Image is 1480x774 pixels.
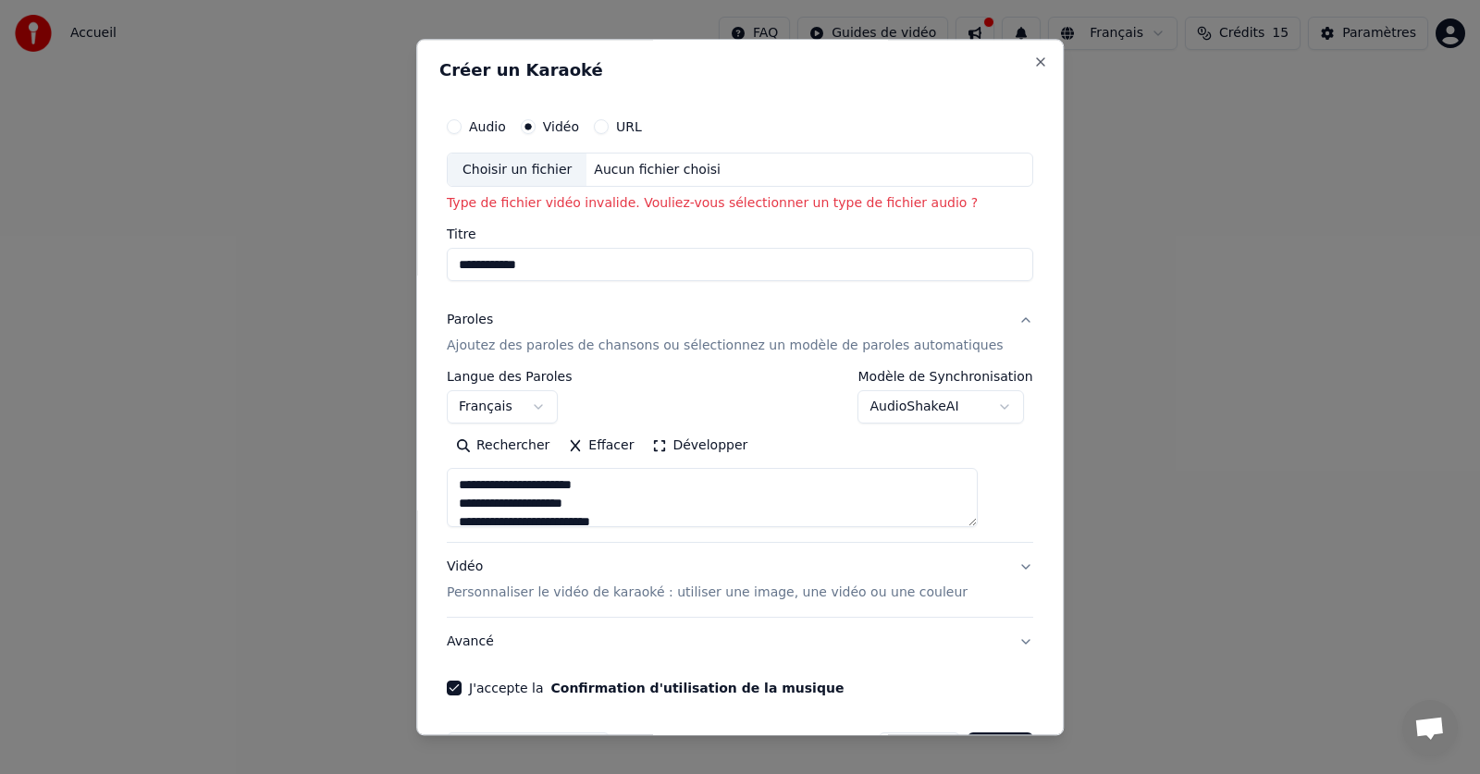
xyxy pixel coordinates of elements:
[447,195,1033,214] p: Type de fichier vidéo invalide. Vouliez-vous sélectionner un type de fichier audio ?
[968,733,1033,767] button: Créer
[879,733,960,767] button: Annuler
[644,432,758,461] button: Développer
[858,371,1033,384] label: Modèle de Synchronisation
[616,120,642,133] label: URL
[447,619,1033,667] button: Avancé
[447,371,573,384] label: Langue des Paroles
[447,338,1004,356] p: Ajoutez des paroles de chansons ou sélectionnez un modèle de paroles automatiques
[447,297,1033,371] button: ParolesAjoutez des paroles de chansons ou sélectionnez un modèle de paroles automatiques
[447,584,968,603] p: Personnaliser le vidéo de karaoké : utiliser une image, une vidéo ou une couleur
[447,432,559,461] button: Rechercher
[587,161,729,179] div: Aucun fichier choisi
[447,544,1033,618] button: VidéoPersonnaliser le vidéo de karaoké : utiliser une image, une vidéo ou une couleur
[447,559,968,603] div: Vidéo
[447,228,1033,241] label: Titre
[559,432,643,461] button: Effacer
[448,154,586,187] div: Choisir un fichier
[551,682,845,695] button: J'accepte la
[543,120,579,133] label: Vidéo
[439,62,1041,79] h2: Créer un Karaoké
[469,120,506,133] label: Audio
[469,682,844,695] label: J'accepte la
[447,371,1033,543] div: ParolesAjoutez des paroles de chansons ou sélectionnez un modèle de paroles automatiques
[447,312,493,330] div: Paroles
